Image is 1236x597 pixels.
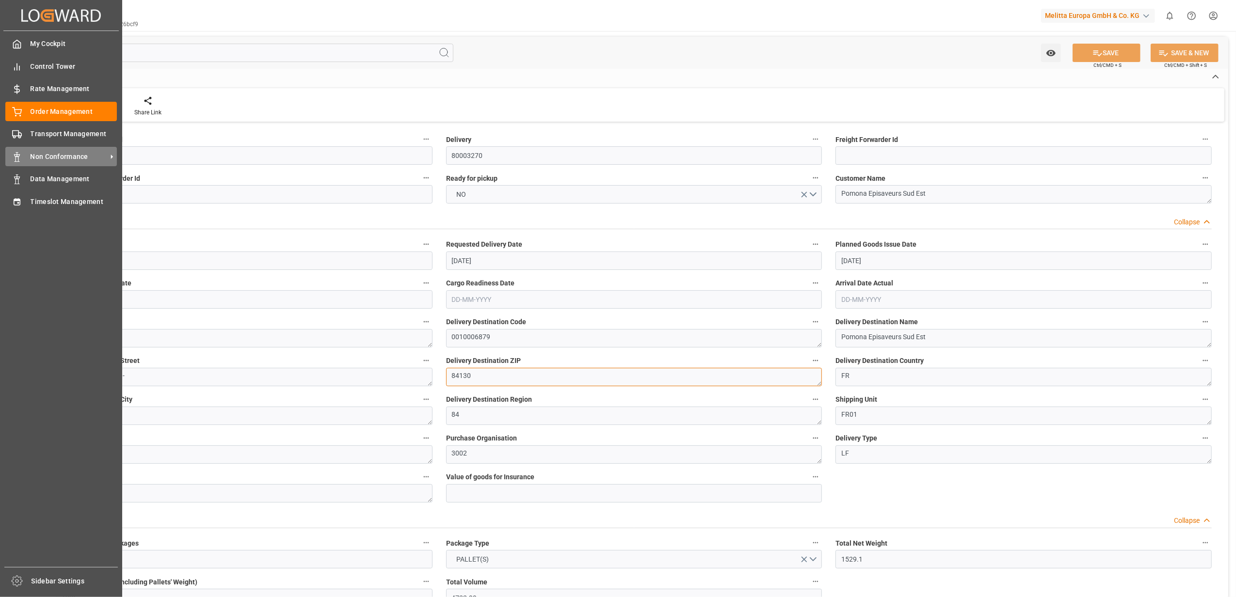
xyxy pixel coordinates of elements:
button: Value of goods for Insurance [809,471,822,483]
span: Delivery Destination Region [446,394,532,405]
input: DD-MM-YYYY [446,290,822,309]
span: Package Type [446,538,489,549]
a: Transport Management [5,125,117,143]
a: Data Management [5,170,117,189]
textarea: Pomona Episaveurs Sud Est [835,329,1212,347]
button: Dispatch Location [420,432,433,444]
button: Delivery Destination Name [1199,315,1212,328]
span: Rate Management [31,84,117,94]
textarea: 3002 [446,445,822,464]
span: Transport Management [31,129,117,139]
button: Package Type [809,536,822,549]
input: DD-MM-YYYY [56,290,433,309]
button: SAVE & NEW [1151,44,1219,62]
span: Delivery Destination Country [835,356,924,366]
input: DD-MM-YYYY [835,290,1212,309]
button: Freight Forwarder Id [1199,133,1212,145]
span: My Cockpit [31,39,117,49]
div: Collapse [1174,217,1200,227]
textarea: FR01 [835,407,1212,425]
button: open menu [446,550,822,568]
a: Timeslot Management [5,192,117,211]
button: Delivery Destination Code [809,315,822,328]
span: Delivery Destination ZIP [446,356,521,366]
span: Data Management [31,174,117,184]
span: Value of goods for Insurance [446,472,534,482]
button: Planned Goods Issue Date [1199,238,1212,251]
button: Route [420,471,433,483]
textarea: Pomona Episaveurs Sud Est [835,185,1212,204]
button: Purchase Organisation [809,432,822,444]
a: Order Management [5,102,117,121]
div: Melitta Europa GmbH & Co. KG [1041,9,1155,23]
button: Delivery Destination ZIP [809,354,822,367]
span: Delivery Type [835,433,877,443]
textarea: LF [835,445,1212,464]
span: Ctrl/CMD + Shift + S [1164,62,1207,69]
input: Search Fields [45,44,453,62]
span: Delivery [446,135,471,145]
button: SAVE [1073,44,1140,62]
button: show 0 new notifications [1159,5,1181,27]
div: Share Link [134,108,161,117]
input: DD-MM-YYYY [835,251,1212,270]
button: open menu [1041,44,1061,62]
textarea: 0010006879 [56,329,433,347]
span: PALLET(S) [451,554,494,565]
button: Customer Code [420,315,433,328]
button: Total Net Weight [1199,536,1212,549]
button: Delivery Destination Country [1199,354,1212,367]
button: Delivery Type [1199,432,1212,444]
button: Order Created Date [420,238,433,251]
span: Delivery Destination Name [835,317,918,327]
button: Delivery Destination Region [809,393,822,406]
button: open menu [446,185,822,204]
span: Total Net Weight [835,538,887,549]
input: DD-MM-YYYY [446,251,822,270]
span: Requested Delivery Date [446,239,522,250]
span: Total Volume [446,577,487,587]
textarea: 84130 [446,368,822,386]
textarea: FR [835,368,1212,386]
button: Total Volume [809,575,822,588]
span: Ready for pickup [446,173,498,184]
button: Total Number Of Packages [420,536,433,549]
input: DD-MM-YYYY [56,251,433,270]
button: Delivery Destination City [420,393,433,406]
button: Total Gross Weight (Including Pallets' Weight) [420,575,433,588]
button: Delivery [809,133,822,145]
textarea: 0010006879 [446,329,822,347]
button: Arrival Date Actual [1199,277,1212,289]
span: Purchase Organisation [446,433,517,443]
span: Sidebar Settings [32,576,118,586]
textarea: [STREET_ADDRESS] - [56,368,433,386]
span: Total Gross Weight (Including Pallets' Weight) [56,577,197,587]
a: Rate Management [5,79,117,98]
span: Freight Forwarder Id [835,135,898,145]
button: Delivery Destination Street [420,354,433,367]
button: Requested Delivery Date [809,238,822,251]
a: Control Tower [5,57,117,76]
textarea: 84 [446,407,822,425]
div: Collapse [1174,516,1200,526]
textarea: Le Pontet [56,407,433,425]
button: Cargo Readiness Date [809,277,822,289]
span: Shipping Unit [835,394,877,405]
span: Timeslot Management [31,197,117,207]
span: Cargo Readiness Date [446,278,514,288]
span: Non Conformance [31,152,107,162]
button: Customer Name [1199,172,1212,184]
span: Control Tower [31,62,117,72]
span: Order Management [31,107,117,117]
span: Planned Goods Issue Date [835,239,916,250]
button: Ready for pickup [809,172,822,184]
span: Ctrl/CMD + S [1093,62,1122,69]
button: Transport ID Logward [420,133,433,145]
span: NO [451,189,471,200]
button: Help Center [1181,5,1203,27]
button: Melitta Europa GmbH & Co. KG [1041,6,1159,25]
button: Actual Freight Forwarder Id [420,172,433,184]
span: Delivery Destination Code [446,317,526,327]
span: Customer Name [835,173,885,184]
textarea: R00003 [56,484,433,503]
